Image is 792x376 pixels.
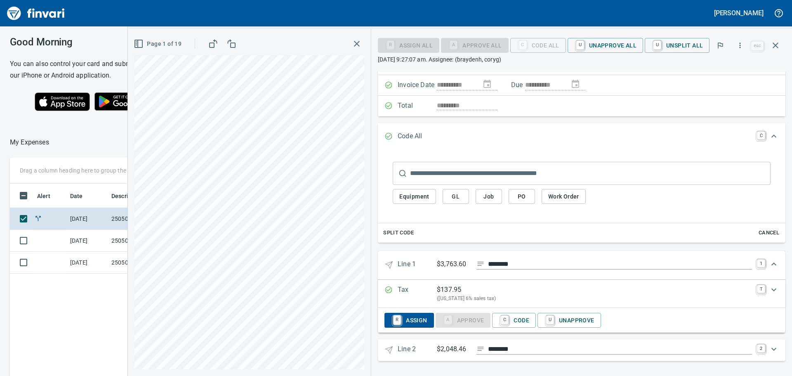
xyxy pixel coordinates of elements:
[378,251,785,279] div: Expand
[436,316,491,323] div: Coding Required
[378,280,785,308] div: Expand
[499,313,529,327] span: Code
[537,313,601,328] button: UUnapprove
[544,313,594,327] span: Unapprove
[378,308,785,333] div: Expand
[398,131,437,142] p: Code All
[757,131,765,140] a: C
[548,192,579,202] span: Work Order
[37,191,50,201] span: Alert
[132,36,185,52] button: Page 1 of 19
[437,295,752,303] p: ([US_STATE] 6% sales tax)
[492,313,536,328] button: CCode
[20,166,141,175] p: Drag a column heading here to group the table
[10,137,49,147] nav: breadcrumb
[67,208,108,230] td: [DATE]
[37,191,61,201] span: Alert
[651,38,703,52] span: Unsplit All
[757,259,765,267] a: 1
[10,36,185,48] h3: Good Morning
[712,7,766,19] button: [PERSON_NAME]
[441,41,508,48] div: Coding Required
[393,315,401,324] a: R
[108,252,182,274] td: 250502
[645,38,709,53] button: UUnsplit All
[35,92,90,111] img: Download on the App Store
[5,3,67,23] img: Finvari
[378,339,785,361] div: Expand
[111,191,153,201] span: Description
[67,252,108,274] td: [DATE]
[542,189,586,204] button: Work Order
[398,259,437,271] p: Line 1
[757,285,765,293] a: T
[751,41,764,50] a: esc
[398,285,437,303] p: Tax
[90,88,161,115] img: Get it on Google Play
[568,38,643,53] button: UUnapprove All
[714,9,764,17] h5: [PERSON_NAME]
[515,192,528,202] span: PO
[10,58,185,81] h6: You can also control your card and submit expenses from our iPhone or Android application.
[437,285,461,295] p: $ 137.95
[111,191,142,201] span: Description
[501,315,509,324] a: C
[135,39,181,49] span: Page 1 of 19
[399,192,429,202] span: Equipment
[653,40,661,50] a: U
[576,40,584,50] a: U
[437,259,470,270] p: $3,763.60
[70,191,94,201] span: Date
[378,55,785,64] p: [DATE] 9:27:07 am. Assignee: (braydenh, coryg)
[574,38,636,52] span: Unapprove All
[449,192,462,202] span: GL
[391,313,427,327] span: Assign
[546,315,554,324] a: U
[10,137,49,147] p: My Expenses
[509,189,535,204] button: PO
[443,189,469,204] button: GL
[381,227,416,239] button: Split Code
[757,344,765,352] a: 2
[758,228,780,238] span: Cancel
[34,216,42,221] span: Split transaction
[384,313,434,328] button: RAssign
[756,227,782,239] button: Cancel
[378,123,785,150] div: Expand
[437,344,470,355] p: $2,048.46
[476,189,502,204] button: Job
[67,230,108,252] td: [DATE]
[711,36,729,54] button: Flag
[510,41,566,48] div: Code All
[383,228,414,238] span: Split Code
[108,208,182,230] td: 250502
[482,192,495,202] span: Job
[749,35,785,55] span: Close invoice
[398,344,437,356] p: Line 2
[378,41,439,48] div: Assign All
[70,191,83,201] span: Date
[108,230,182,252] td: 250502
[393,189,436,204] button: Equipment
[731,36,749,54] button: More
